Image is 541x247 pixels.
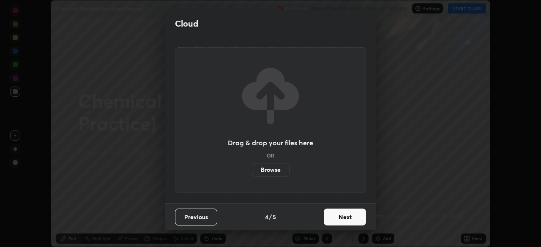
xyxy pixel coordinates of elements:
[175,18,198,29] h2: Cloud
[273,212,276,221] h4: 5
[269,212,272,221] h4: /
[228,139,313,146] h3: Drag & drop your files here
[267,153,274,158] h5: OR
[324,209,366,225] button: Next
[175,209,217,225] button: Previous
[265,212,268,221] h4: 4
